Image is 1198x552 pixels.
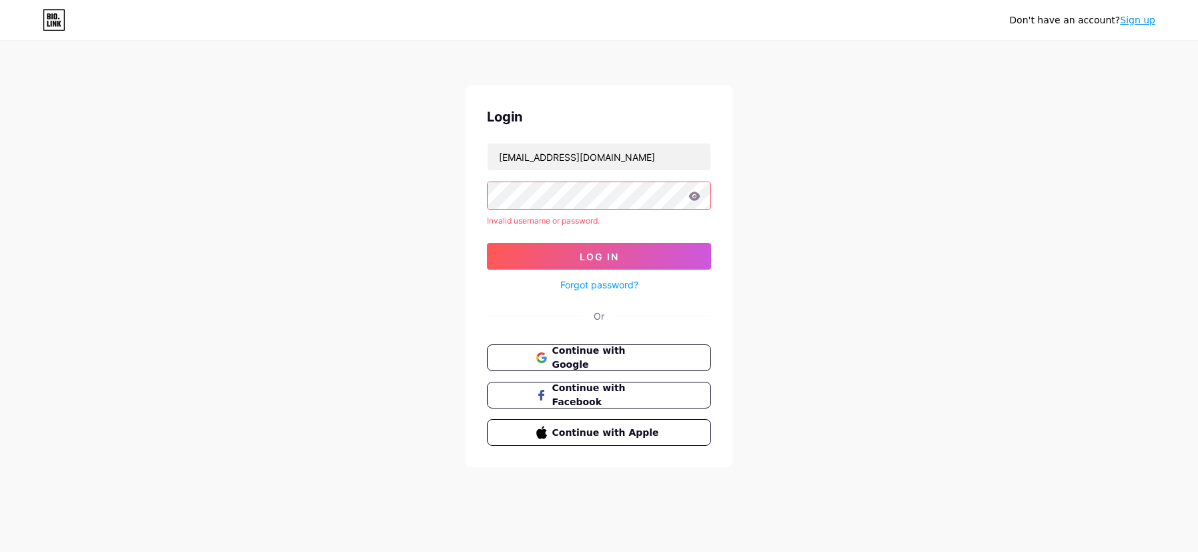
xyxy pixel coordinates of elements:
[560,278,638,292] a: Forgot password?
[552,381,662,409] span: Continue with Facebook
[1120,15,1155,25] a: Sign up
[487,243,711,270] button: Log In
[487,107,711,127] div: Login
[552,344,662,372] span: Continue with Google
[487,215,711,227] div: Invalid username or password.
[487,344,711,371] button: Continue with Google
[487,419,711,446] button: Continue with Apple
[1009,13,1155,27] div: Don't have an account?
[580,251,619,262] span: Log In
[487,382,711,408] button: Continue with Facebook
[594,309,604,323] div: Or
[488,144,710,170] input: Username
[552,426,662,440] span: Continue with Apple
